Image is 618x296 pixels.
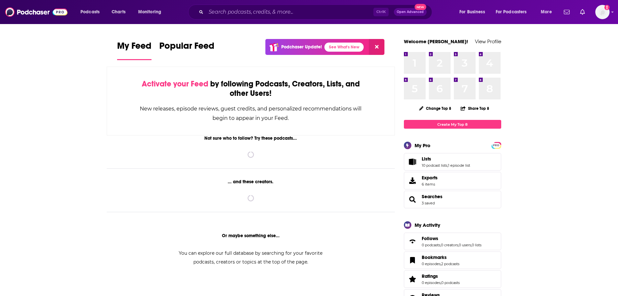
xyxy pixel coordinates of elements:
span: Open Advanced [397,10,424,14]
a: View Profile [475,38,501,45]
div: You can explore our full database by searching for your favorite podcasts, creators or topics at ... [171,249,331,266]
span: Ctrl K [373,8,389,16]
a: Bookmarks [422,254,459,260]
a: Searches [422,194,442,199]
span: Exports [406,176,419,185]
span: , [471,243,472,247]
button: Change Top 8 [415,104,455,112]
a: Create My Top 8 [404,120,501,129]
span: Ratings [422,273,438,279]
span: Monitoring [138,7,161,17]
a: 0 users [459,243,471,247]
span: Activate your Feed [142,79,208,89]
a: Bookmarks [406,256,419,265]
a: 2 podcasts [441,262,459,266]
div: Not sure who to follow? Try these podcasts... [107,135,395,141]
span: For Business [459,7,485,17]
a: My Feed [117,40,151,60]
span: , [441,280,441,285]
a: 0 episodes [422,280,441,285]
a: Follows [422,236,481,241]
button: open menu [76,7,108,17]
a: See What's New [324,43,364,52]
span: PRO [492,143,500,148]
span: Searches [404,191,501,208]
span: 6 items [422,182,438,187]
span: My Feed [117,40,151,55]
a: Welcome [PERSON_NAME]! [404,38,468,45]
button: open menu [134,7,170,17]
div: Or maybe something else... [107,233,395,238]
input: Search podcasts, credits, & more... [206,7,373,17]
a: Lists [406,157,419,166]
a: Show notifications dropdown [577,6,588,18]
span: Exports [422,175,438,181]
button: Open AdvancedNew [394,8,427,16]
a: 0 podcasts [441,280,460,285]
a: Searches [406,195,419,204]
div: ... and these creators. [107,179,395,185]
span: Charts [112,7,126,17]
div: Search podcasts, credits, & more... [194,5,438,19]
div: My Pro [415,142,430,148]
a: Follows [406,237,419,246]
a: Popular Feed [159,40,214,60]
a: Exports [404,172,501,189]
span: More [541,7,552,17]
button: open menu [455,7,493,17]
span: Follows [404,233,501,250]
span: New [415,4,426,10]
button: open menu [536,7,560,17]
a: Ratings [406,275,419,284]
span: , [458,243,459,247]
a: Show notifications dropdown [561,6,572,18]
span: , [447,163,448,168]
span: Follows [422,236,438,241]
img: Podchaser - Follow, Share and Rate Podcasts [5,6,67,18]
a: Ratings [422,273,460,279]
span: Podcasts [80,7,100,17]
span: Bookmarks [422,254,447,260]
span: , [441,262,441,266]
span: , [440,243,441,247]
div: My Activity [415,222,440,228]
span: Logged in as gabrielle.gantz [595,5,610,19]
span: Lists [422,156,431,162]
img: User Profile [595,5,610,19]
a: 1 episode list [448,163,470,168]
div: by following Podcasts, Creators, Lists, and other Users! [139,79,362,98]
a: 0 creators [441,243,458,247]
div: New releases, episode reviews, guest credits, and personalized recommendations will begin to appe... [139,104,362,123]
svg: Add a profile image [604,5,610,10]
a: Charts [107,7,129,17]
button: Share Top 8 [460,102,490,115]
a: 0 podcasts [422,243,440,247]
a: 0 lists [472,243,481,247]
p: Podchaser Update! [281,44,322,50]
button: Show profile menu [595,5,610,19]
a: 0 episodes [422,262,441,266]
a: 10 podcast lists [422,163,447,168]
span: For Podcasters [496,7,527,17]
a: 3 saved [422,201,435,205]
span: Ratings [404,270,501,288]
span: Lists [404,153,501,171]
a: PRO [492,143,500,148]
span: Bookmarks [404,251,501,269]
a: Lists [422,156,470,162]
span: Popular Feed [159,40,214,55]
button: open menu [491,7,536,17]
